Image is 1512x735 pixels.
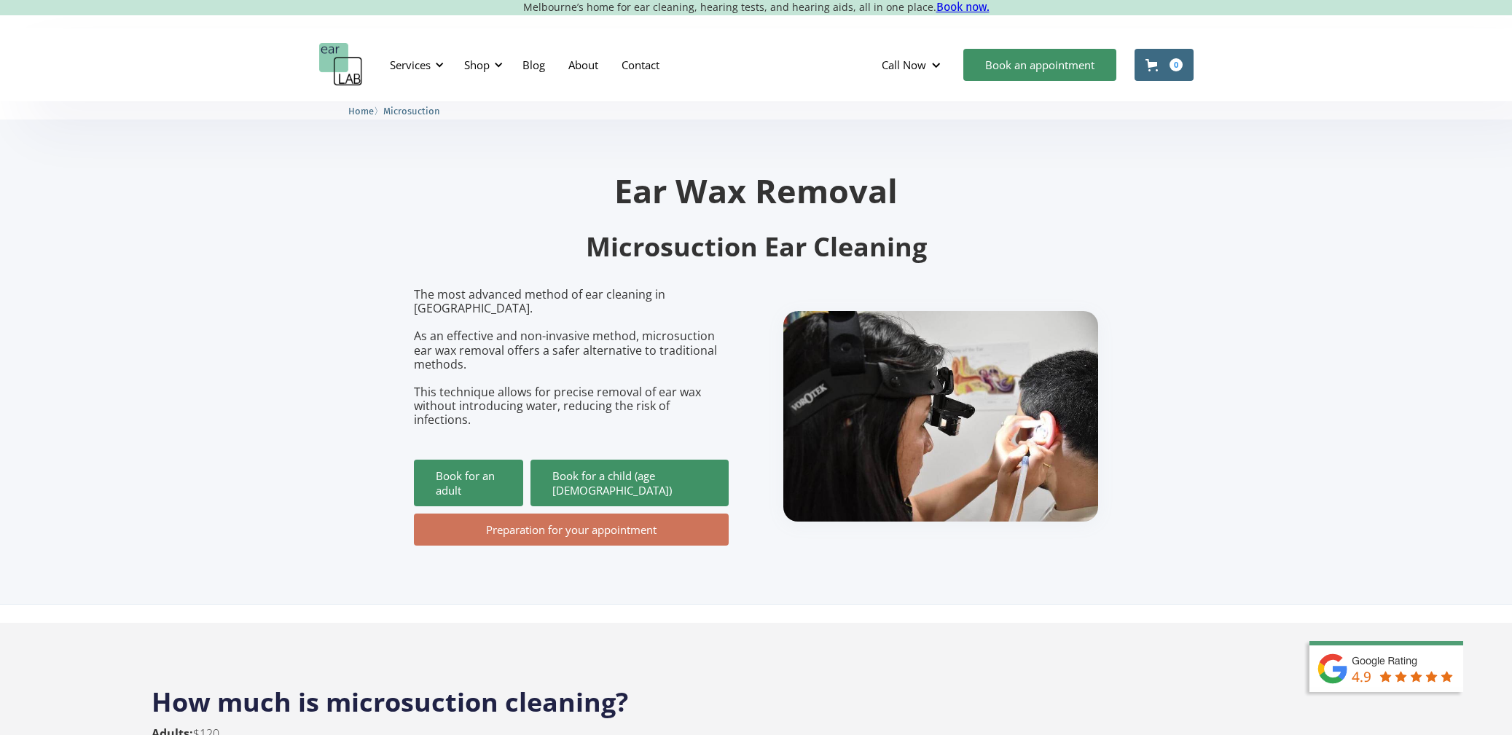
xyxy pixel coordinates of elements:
[455,43,507,87] div: Shop
[870,43,956,87] div: Call Now
[882,58,926,72] div: Call Now
[319,43,363,87] a: home
[464,58,490,72] div: Shop
[414,514,729,546] a: Preparation for your appointment
[963,49,1116,81] a: Book an appointment
[783,311,1098,522] img: boy getting ear checked.
[414,288,729,428] p: The most advanced method of ear cleaning in [GEOGRAPHIC_DATA]. As an effective and non-invasive m...
[511,44,557,86] a: Blog
[414,460,523,506] a: Book for an adult
[530,460,729,506] a: Book for a child (age [DEMOGRAPHIC_DATA])
[348,106,374,117] span: Home
[381,43,448,87] div: Services
[383,106,440,117] span: Microsuction
[390,58,431,72] div: Services
[348,103,374,117] a: Home
[152,670,1361,720] h2: How much is microsuction cleaning?
[557,44,610,86] a: About
[610,44,671,86] a: Contact
[348,103,383,119] li: 〉
[1135,49,1194,81] a: Open cart
[383,103,440,117] a: Microsuction
[1170,58,1183,71] div: 0
[414,230,1099,264] h2: Microsuction Ear Cleaning
[414,174,1099,207] h1: Ear Wax Removal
